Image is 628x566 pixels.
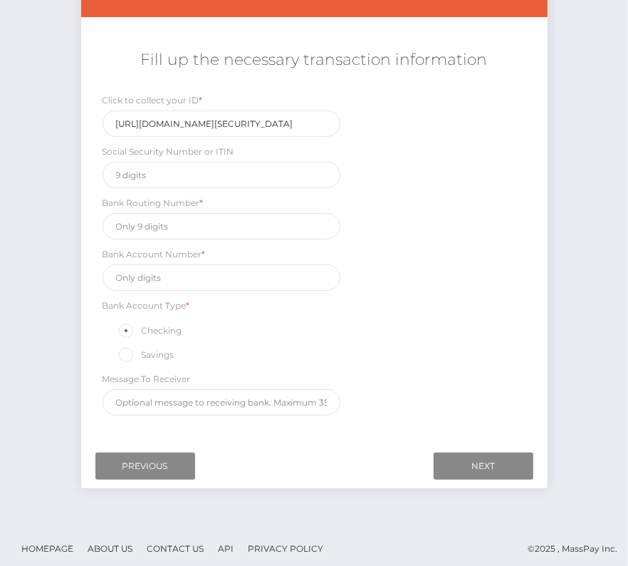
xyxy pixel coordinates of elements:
[434,453,533,480] input: Next
[103,248,206,261] label: Bank Account Number
[103,264,341,291] input: Only digits
[212,537,239,560] a: API
[103,94,203,107] label: Click to collect your ID
[103,145,234,158] label: Social Security Number or ITIN
[95,453,195,480] input: Previous
[141,537,209,560] a: Contact Us
[16,537,79,560] a: Homepage
[103,389,341,416] input: Optional message to receiving bank. Maximum 35 characters
[103,213,341,240] input: Only 9 digits
[117,346,174,364] label: Savings
[103,110,341,137] input: Please follow the provided link to provide your ID and selfie
[92,49,537,71] h5: Fill up the necessary transaction information
[103,162,341,188] input: 9 digits
[103,373,191,386] label: Message To Receiver
[242,537,329,560] a: Privacy Policy
[103,197,204,210] label: Bank Routing Number
[82,537,138,560] a: About Us
[117,321,182,340] label: Checking
[103,299,190,312] label: Bank Account Type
